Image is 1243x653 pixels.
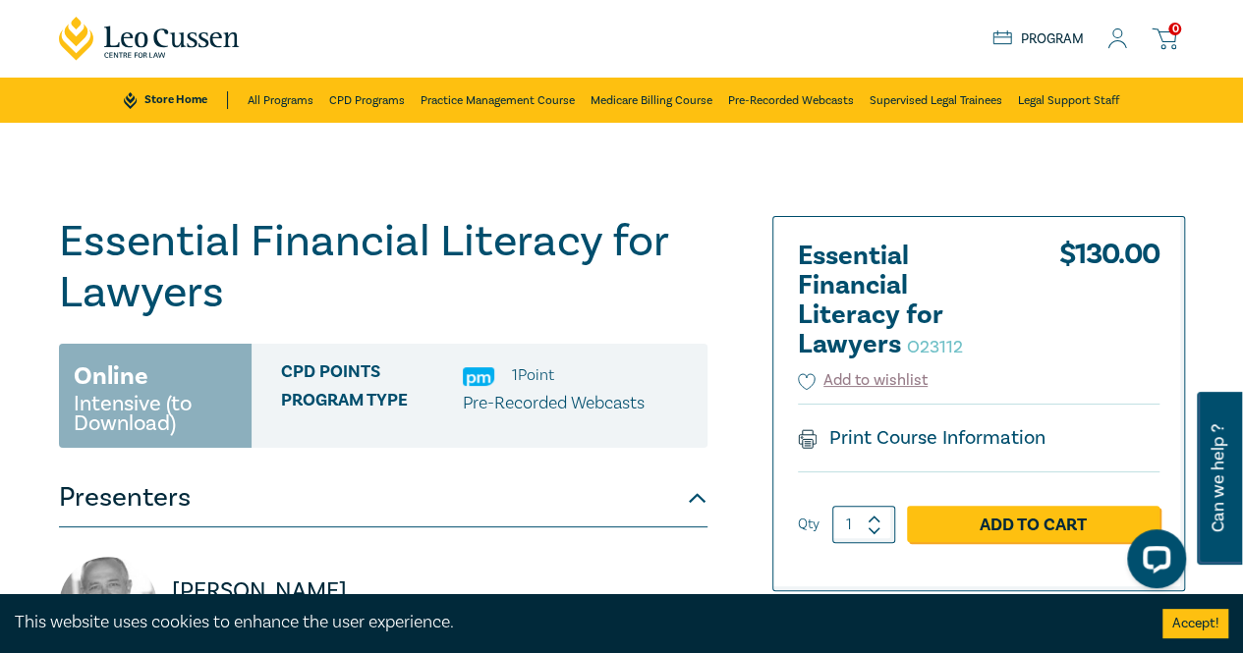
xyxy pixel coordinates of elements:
[74,394,237,433] small: Intensive (to Download)
[870,78,1002,123] a: Supervised Legal Trainees
[728,78,854,123] a: Pre-Recorded Webcasts
[59,216,707,318] h1: Essential Financial Literacy for Lawyers
[907,506,1159,543] a: Add to Cart
[1162,609,1228,638] button: Accept cookies
[591,78,712,123] a: Medicare Billing Course
[798,425,1046,451] a: Print Course Information
[463,391,645,416] p: Pre-Recorded Webcasts
[172,575,371,607] p: [PERSON_NAME]
[463,367,494,386] img: Practice Management & Business Skills
[329,78,405,123] a: CPD Programs
[59,468,707,527] button: Presenters
[124,91,227,109] a: Store Home
[798,514,819,535] label: Qty
[248,78,313,123] a: All Programs
[1209,404,1227,553] span: Can we help ?
[907,336,963,358] small: O23112
[1168,23,1181,35] span: 0
[1111,521,1194,604] iframe: LiveChat chat widget
[15,610,1133,635] div: This website uses cookies to enhance the user experience.
[281,362,463,388] span: CPD Points
[74,358,148,394] h3: Online
[798,242,1014,359] h2: Essential Financial Literacy for Lawyers
[512,362,554,388] li: 1 Point
[281,391,463,416] span: Program type
[421,78,575,123] a: Practice Management Course
[798,369,929,392] button: Add to wishlist
[832,506,895,543] input: 1
[1059,242,1159,369] div: $ 130.00
[992,30,1084,48] a: Program
[1018,78,1119,123] a: Legal Support Staff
